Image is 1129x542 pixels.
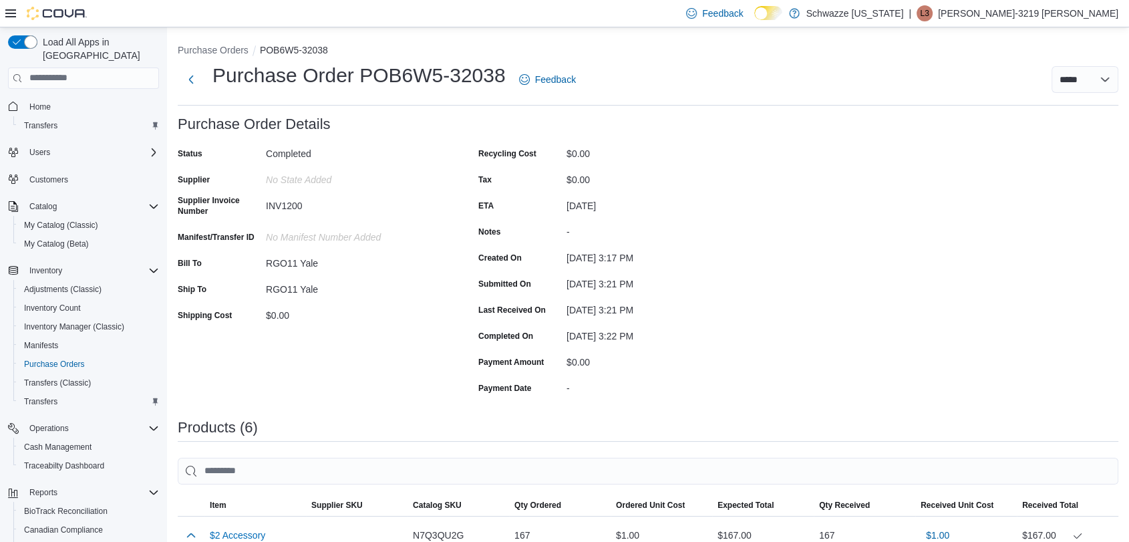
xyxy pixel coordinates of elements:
[266,227,445,243] div: No Manifest Number added
[19,300,159,316] span: Inventory Count
[478,357,544,368] label: Payment Amount
[178,148,202,159] label: Status
[1022,500,1078,511] span: Received Total
[806,5,904,21] p: Schwazze [US_STATE]
[24,460,104,471] span: Traceabilty Dashboard
[19,281,159,297] span: Adjustments (Classic)
[24,284,102,295] span: Adjustments (Classic)
[567,299,746,315] div: [DATE] 3:21 PM
[567,221,746,237] div: -
[37,35,159,62] span: Load All Apps in [GEOGRAPHIC_DATA]
[478,148,536,159] label: Recycling Cost
[24,340,58,351] span: Manifests
[260,45,328,55] button: POB6W5-32038
[29,201,57,212] span: Catalog
[19,356,90,372] a: Purchase Orders
[19,337,63,354] a: Manifests
[266,195,445,211] div: INV1200
[24,321,124,332] span: Inventory Manager (Classic)
[712,495,814,516] button: Expected Total
[514,66,581,93] a: Feedback
[24,396,57,407] span: Transfers
[19,319,130,335] a: Inventory Manager (Classic)
[266,305,445,321] div: $0.00
[478,383,531,394] label: Payment Date
[19,439,159,455] span: Cash Management
[24,98,159,115] span: Home
[814,495,915,516] button: Qty Received
[19,375,159,391] span: Transfers (Classic)
[19,394,159,410] span: Transfers
[204,495,306,516] button: Item
[24,525,103,535] span: Canadian Compliance
[29,102,51,112] span: Home
[819,500,870,511] span: Qty Received
[178,66,204,93] button: Next
[24,378,91,388] span: Transfers (Classic)
[24,442,92,452] span: Cash Management
[13,280,164,299] button: Adjustments (Classic)
[478,331,533,342] label: Completed On
[19,236,159,252] span: My Catalog (Beta)
[19,356,159,372] span: Purchase Orders
[509,495,611,516] button: Qty Ordered
[1017,495,1118,516] button: Received Total
[478,227,500,237] label: Notes
[29,487,57,498] span: Reports
[754,6,782,20] input: Dark Mode
[13,355,164,374] button: Purchase Orders
[19,217,104,233] a: My Catalog (Classic)
[754,20,755,21] span: Dark Mode
[19,522,108,538] a: Canadian Compliance
[266,279,445,295] div: RGO11 Yale
[24,485,63,501] button: Reports
[19,458,110,474] a: Traceabilty Dashboard
[13,438,164,456] button: Cash Management
[210,530,265,541] button: $2 Accessory
[915,495,1017,516] button: Received Unit Cost
[19,439,97,455] a: Cash Management
[13,299,164,317] button: Inventory Count
[926,529,949,542] span: $1.00
[413,500,462,511] span: Catalog SKU
[478,305,546,315] label: Last Received On
[24,303,81,313] span: Inventory Count
[24,359,85,370] span: Purchase Orders
[24,239,89,249] span: My Catalog (Beta)
[178,420,258,436] h3: Products (6)
[567,378,746,394] div: -
[702,7,743,20] span: Feedback
[29,265,62,276] span: Inventory
[19,217,159,233] span: My Catalog (Classic)
[909,5,911,21] p: |
[535,73,576,86] span: Feedback
[24,144,55,160] button: Users
[567,273,746,289] div: [DATE] 3:21 PM
[24,198,159,215] span: Catalog
[19,281,107,297] a: Adjustments (Classic)
[178,310,232,321] label: Shipping Cost
[266,253,445,269] div: RGO11 Yale
[13,116,164,135] button: Transfers
[19,503,159,519] span: BioTrack Reconciliation
[178,45,249,55] button: Purchase Orders
[27,7,87,20] img: Cova
[24,485,159,501] span: Reports
[3,97,164,116] button: Home
[3,197,164,216] button: Catalog
[13,392,164,411] button: Transfers
[178,258,202,269] label: Bill To
[29,174,68,185] span: Customers
[611,495,712,516] button: Ordered Unit Cost
[567,325,746,342] div: [DATE] 3:22 PM
[514,500,561,511] span: Qty Ordered
[478,174,492,185] label: Tax
[13,317,164,336] button: Inventory Manager (Classic)
[178,116,331,132] h3: Purchase Order Details
[478,253,522,263] label: Created On
[917,5,933,21] div: Logan-3219 Rossell
[178,43,1118,59] nav: An example of EuiBreadcrumbs
[178,284,206,295] label: Ship To
[3,261,164,280] button: Inventory
[24,144,159,160] span: Users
